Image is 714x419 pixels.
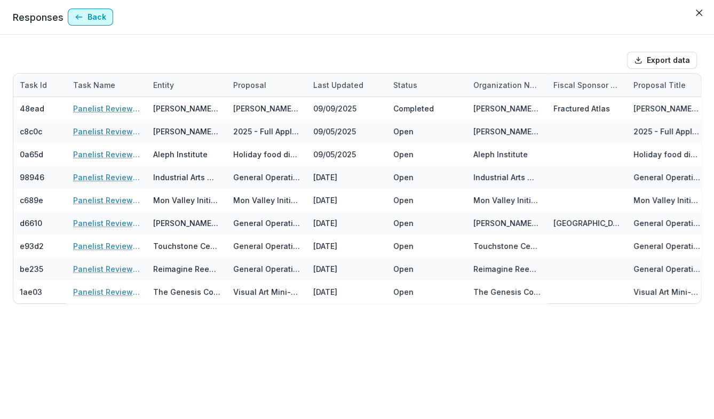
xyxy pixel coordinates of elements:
[73,126,140,137] a: Panelist Review - SEJ
[20,217,42,229] div: d6610
[387,79,424,91] div: Status
[633,240,701,252] div: General Operating Support
[307,280,387,303] div: [DATE]
[67,74,147,96] div: Task Name
[633,172,701,183] div: General Operating Support
[473,172,541,183] div: Industrial Arts Workshop
[307,74,387,96] div: Last Updated
[473,263,541,275] div: Reimagine Reentry, Inc.
[633,286,701,297] div: Visual Art Mini-Grants for Beaver County Artists
[153,172,220,183] div: Industrial Arts Workshop
[473,286,541,297] div: The Genesis Collective
[393,286,414,297] div: Open
[13,10,64,25] p: Responses
[13,74,67,96] div: Task Id
[627,52,697,69] button: Export data
[473,217,541,229] div: [PERSON_NAME] Glass
[13,79,53,91] div: Task Id
[20,149,43,160] div: 0a65d
[547,74,627,96] div: Fiscal Sponsor Name
[547,79,627,91] div: Fiscal Sponsor Name
[627,74,707,96] div: Proposal Title
[233,103,300,114] div: [PERSON_NAME] PRODUCTION - [PERSON_NAME]'s R&J Project
[467,74,547,96] div: Organization Name
[20,263,43,275] div: be235
[73,195,140,206] a: Panelist Review - SEJ
[393,126,414,137] div: Open
[307,120,387,143] div: 09/05/2025
[233,172,300,183] div: General Operating Support
[393,149,414,160] div: Open
[627,79,692,91] div: Proposal Title
[473,240,541,252] div: Touchstone Center for Crafts
[307,257,387,280] div: [DATE]
[67,79,122,91] div: Task Name
[633,263,701,275] div: General Operating Support
[393,172,414,183] div: Open
[147,74,227,96] div: Entity
[387,74,467,96] div: Status
[73,263,140,275] a: Panelist Review - SEJ
[393,240,414,252] div: Open
[73,286,140,297] a: Panelist Review - Arts
[553,103,610,114] div: Fractured Atlas
[553,217,621,229] div: [GEOGRAPHIC_DATA][PERSON_NAME]
[147,79,180,91] div: Entity
[153,240,220,252] div: Touchstone Center for Crafts
[473,126,541,137] div: [PERSON_NAME] Test Nonprofit
[153,286,220,297] div: The Genesis Collective
[73,217,140,229] a: Panelist Review - Arts
[233,195,300,206] div: Mon Valley Initiative’s Workforce Development & Financial Coaching Program
[307,212,387,235] div: [DATE]
[633,149,701,160] div: Holiday food distribution
[227,79,273,91] div: Proposal
[20,172,44,183] div: 98946
[233,240,300,252] div: General Operating Support
[73,172,140,183] a: Panelist Review - SEJ
[153,195,220,206] div: Mon Valley Initiative
[227,74,307,96] div: Proposal
[20,126,42,137] div: c8c0c
[73,103,140,114] a: Panelist Review - Arts
[307,166,387,189] div: [DATE]
[20,103,44,114] div: 48ead
[233,286,300,297] div: Visual Art Mini-Grants for Beaver County Artists
[233,126,300,137] div: 2025 - Full Application
[73,149,140,160] a: Panelist Review - SEJ
[467,79,547,91] div: Organization Name
[233,263,300,275] div: General Operating Support
[307,79,370,91] div: Last Updated
[307,143,387,166] div: 09/05/2025
[68,9,113,26] button: Back
[20,286,42,297] div: 1ae03
[633,103,701,114] div: [PERSON_NAME] PRODUCTION - [PERSON_NAME]'s R&J Project
[307,235,387,257] div: [DATE]
[153,217,220,229] div: [PERSON_NAME] Glass
[633,126,701,137] div: 2025 - Full Application
[153,103,220,114] div: [PERSON_NAME] Production
[20,240,44,252] div: e93d2
[393,195,414,206] div: Open
[393,263,414,275] div: Open
[73,240,140,252] a: Panelist Review - Arts
[233,217,300,229] div: General Operating Support
[153,149,208,160] div: Aleph Institute
[473,149,528,160] div: Aleph Institute
[473,103,541,114] div: [PERSON_NAME] Production
[393,103,434,114] div: Completed
[153,126,220,137] div: [PERSON_NAME] Test Nonprofit
[633,217,701,229] div: General Operating Support
[307,97,387,120] div: 09/09/2025
[393,217,414,229] div: Open
[473,195,541,206] div: Mon Valley Initiative
[633,195,701,206] div: Mon Valley Initiative’s Workforce Development & Financial Coaching Program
